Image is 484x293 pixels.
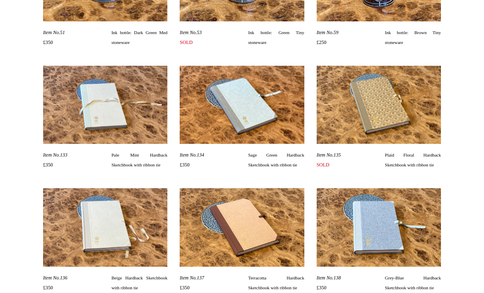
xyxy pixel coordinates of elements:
[385,150,441,170] span: Plaid Floral Hardback Sketchbook with ribbon tie
[43,66,167,144] img: pf-2e4401fb--Steve-Harrison-Leather-notebook-1.jpg
[248,28,304,47] span: Ink bottle: Green Tiny stoneware
[43,273,99,293] span: £350
[317,30,338,35] span: Item No.59
[317,273,373,293] span: £350
[43,188,167,266] img: pf-fb959d10--Steve-Harrison-Leather-notebook-4.jpg
[43,28,99,47] span: £350
[180,188,304,266] img: pf-286ed37d--Steve-Harrison-Leather-notebook-5.jpg
[180,66,304,144] img: pf-4401fb95--Steve-Harrison-Leather-notebook-2.jpg
[180,30,201,35] span: Item No.53
[112,150,168,170] span: Pale Mint Hardback Sketchbook with ribbon tie
[248,273,304,293] span: Terracotta Hardback Sketchbook with ribbon tie
[112,273,168,293] span: Beige Hardback Sketchbook with ribbon tie
[317,188,441,267] img: pf-6ed37d9b--Steve-Harrison-Leather-notebook-6.jpg
[180,150,236,170] span: £350
[317,66,441,144] img: pf-01fb959d--Steve-Harrison-Leather-notebook-3.jpg
[248,150,304,170] span: Sage Green Hardback Sketchbook with ribbon tie
[180,152,204,158] span: Item No.134
[317,152,341,158] span: Item No.135
[180,273,236,293] span: £350
[317,28,373,47] span: £250
[317,275,341,281] span: Item No.138
[180,39,192,45] span: SOLD
[180,275,204,281] span: Item No.137
[385,273,441,293] span: Grey-Blue Hardback Sketchbook with ribbon tie
[43,275,67,281] span: Item No.136
[385,28,441,47] span: Ink bottle: Brown Tiny stoneware
[112,28,168,47] span: Ink bottle: Dark Green Med stoneware
[43,152,67,158] span: Item No.133
[43,30,65,35] span: Item No.51
[317,162,329,168] span: SOLD
[43,150,99,170] span: £350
